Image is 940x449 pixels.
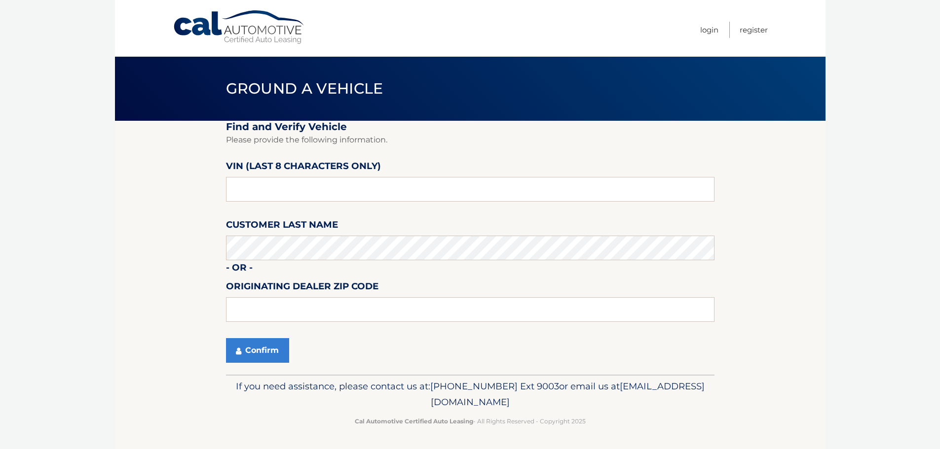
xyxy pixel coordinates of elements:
[226,217,338,236] label: Customer Last Name
[226,159,381,177] label: VIN (last 8 characters only)
[700,22,718,38] a: Login
[226,133,714,147] p: Please provide the following information.
[355,417,473,425] strong: Cal Automotive Certified Auto Leasing
[232,379,708,410] p: If you need assistance, please contact us at: or email us at
[226,79,383,98] span: Ground a Vehicle
[226,260,253,278] label: - or -
[232,416,708,426] p: - All Rights Reserved - Copyright 2025
[226,121,714,133] h2: Find and Verify Vehicle
[226,279,378,297] label: Originating Dealer Zip Code
[173,10,306,45] a: Cal Automotive
[226,338,289,363] button: Confirm
[430,380,559,392] span: [PHONE_NUMBER] Ext 9003
[740,22,768,38] a: Register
